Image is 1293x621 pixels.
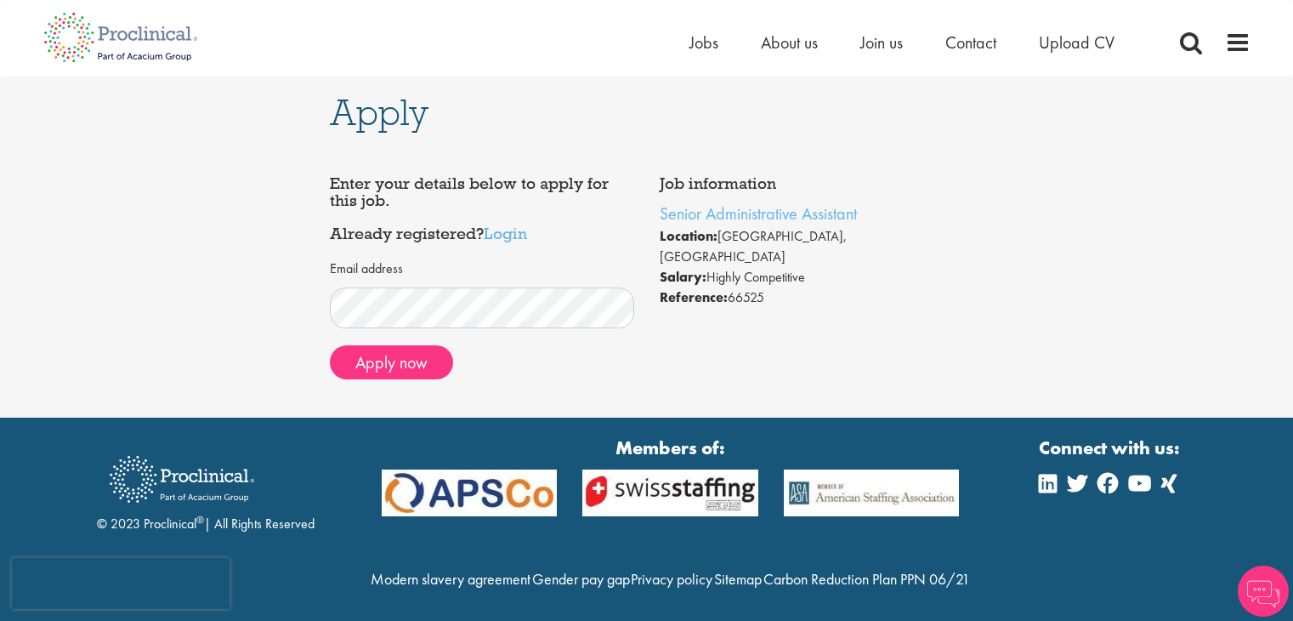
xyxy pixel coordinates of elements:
li: [GEOGRAPHIC_DATA], [GEOGRAPHIC_DATA] [660,226,964,267]
h4: Enter your details below to apply for this job. Already registered? [330,175,634,242]
a: Carbon Reduction Plan PPN 06/21 [763,569,970,589]
a: Jobs [689,31,718,54]
a: Upload CV [1039,31,1114,54]
h4: Job information [660,175,964,192]
a: About us [761,31,818,54]
a: Sitemap [714,569,762,589]
img: APSCo [771,470,973,516]
img: APSCo [369,470,570,516]
strong: Members of: [382,435,960,461]
a: Modern slavery agreement [371,569,530,589]
div: © 2023 Proclinical | All Rights Reserved [97,443,315,534]
a: Contact [945,31,996,54]
a: Login [484,223,527,243]
li: 66525 [660,288,964,308]
button: Apply now [330,345,453,379]
li: Highly Competitive [660,267,964,288]
iframe: reCAPTCHA [12,558,230,609]
img: Chatbot [1238,566,1289,617]
sup: ® [196,513,204,527]
a: Privacy policy [631,569,712,589]
a: Join us [860,31,903,54]
img: APSCo [570,470,771,516]
strong: Location: [660,227,717,245]
strong: Salary: [660,268,706,286]
span: Apply [330,89,428,135]
strong: Connect with us: [1039,435,1183,461]
strong: Reference: [660,288,728,306]
a: Senior Administrative Assistant [660,202,857,225]
img: Proclinical Recruitment [97,444,267,515]
label: Email address [330,259,403,279]
a: Gender pay gap [532,569,630,589]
